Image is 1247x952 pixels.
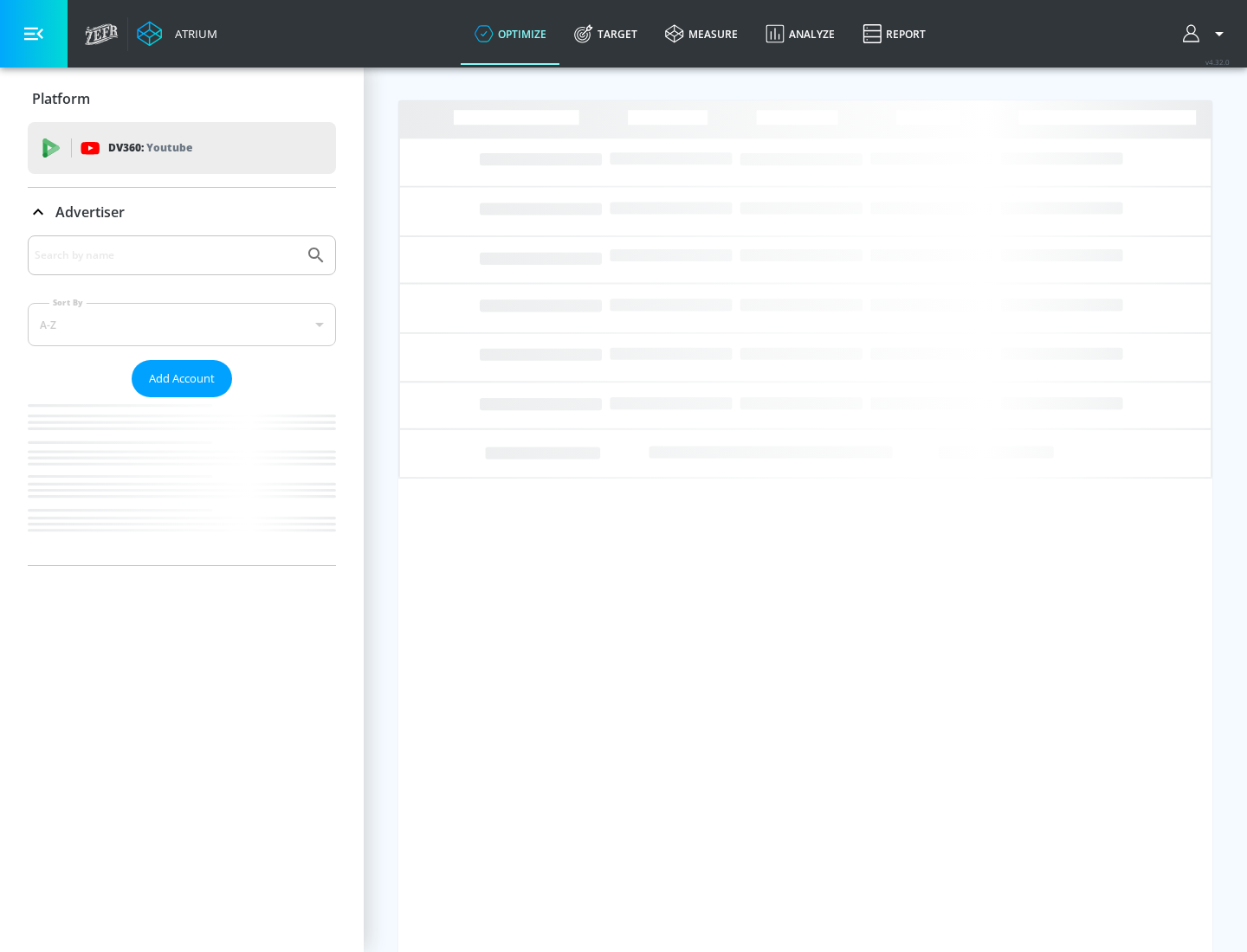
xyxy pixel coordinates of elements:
div: Advertiser [28,188,336,236]
div: A-Z [28,303,336,346]
div: DV360: Youtube [28,122,336,174]
div: Atrium [168,26,217,42]
div: Platform [28,74,336,123]
a: Target [560,3,651,65]
a: optimize [461,3,560,65]
div: Advertiser [28,235,336,565]
a: Analyze [752,3,849,65]
nav: list of Advertiser [28,397,336,565]
a: measure [651,3,752,65]
input: Search by name [35,244,297,267]
a: Atrium [137,21,217,47]
button: Add Account [132,360,232,397]
p: Advertiser [55,203,125,222]
a: Report [849,3,940,65]
p: DV360: [108,138,192,158]
p: Youtube [146,138,192,157]
p: Platform [32,89,90,108]
label: Sort By [49,297,87,308]
span: Add Account [149,369,215,389]
span: v 4.32.0 [1205,57,1230,67]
